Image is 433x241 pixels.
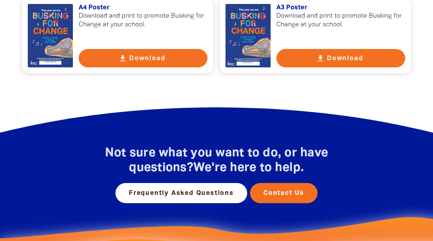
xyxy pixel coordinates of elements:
i: get_app [316,54,325,63]
strong: We're here to help. [193,162,304,174]
h3: A3 Poster [276,4,406,12]
i: get_app [118,54,127,63]
button: get_app Download [79,49,208,67]
span: Not sure what you want to do, or have questions? [105,148,328,174]
a: Contact Us [250,183,318,203]
a: Frequently Asked Questions [115,183,247,203]
button: get_app Download [276,49,406,67]
h3: A4 Poster [79,4,208,12]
